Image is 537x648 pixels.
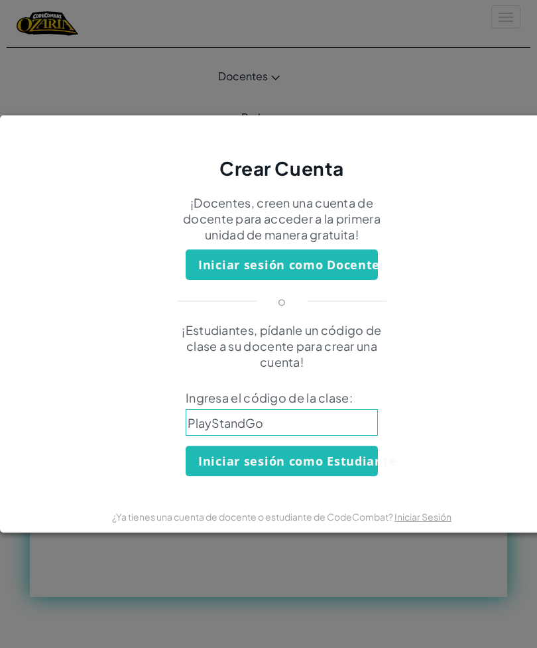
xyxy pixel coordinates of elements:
p: ¡Estudiantes, pídanle un código de clase a su docente para crear una cuenta! [166,322,398,370]
button: Iniciar sesión como Estudiante [186,446,378,476]
span: Ingresa el código de la clase: [186,390,378,406]
button: Iniciar sesión como Docente [186,249,378,280]
span: Crear Cuenta [219,157,344,180]
p: ¡Docentes, creen una cuenta de docente para acceder a la primera unidad de manera gratuita! [166,195,398,243]
span: ¿Ya tienes una cuenta de docente o estudiante de CodeCombat? [112,511,394,523]
p: o [278,293,286,309]
a: Iniciar Sesión [394,511,451,523]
